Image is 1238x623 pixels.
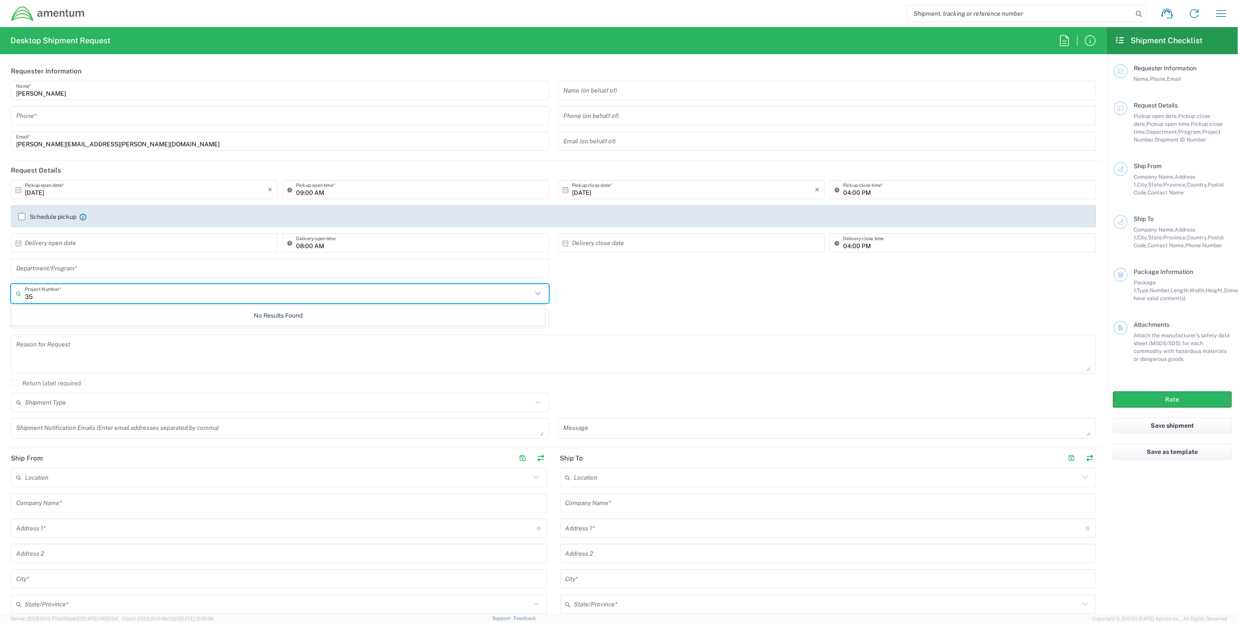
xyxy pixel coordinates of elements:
span: Request Details [1134,102,1178,109]
span: City, [1137,181,1148,188]
label: Return label required [11,380,81,387]
span: Height, [1206,287,1224,294]
h2: Requester Information [11,67,82,76]
span: Phone, [1150,76,1167,82]
span: Type, [1137,287,1150,294]
span: Phone Number [1185,242,1222,249]
span: Company Name, [1134,173,1175,180]
i: × [268,183,272,197]
span: Pickup open date, [1134,113,1178,119]
button: Save shipment [1113,418,1232,434]
img: dyncorp [10,6,85,22]
h2: Desktop Shipment Request [10,35,110,46]
h2: Shipment Checklist [1115,35,1203,46]
span: Attachments [1134,321,1169,328]
input: Shipment, tracking or reference number [907,5,1133,22]
span: Server: 2025.20.0-710e05ee653 [10,616,118,621]
label: Schedule pickup [18,213,76,220]
span: City, [1137,234,1148,241]
span: Copyright © [DATE]-[DATE] Agistix Inc., All Rights Reserved [1093,615,1228,623]
h2: Ship From [11,454,43,463]
span: Email [1167,76,1181,82]
span: Pickup open time, [1146,121,1191,127]
span: Width, [1190,287,1206,294]
span: Country, [1187,234,1208,241]
span: Contact Name [1148,189,1184,196]
span: Attach the manufacturer’s safety data sheet (MSDS/SDS) for each commodity with hazardous material... [1134,332,1230,362]
button: Save as template [1113,444,1232,460]
span: Ship To [1134,215,1154,222]
button: Rate [1113,391,1232,408]
h2: Request Details [11,166,61,175]
span: Company Name, [1134,226,1175,233]
a: Feedback [514,616,536,621]
span: Shipment ID Number [1155,136,1207,143]
span: Length, [1171,287,1190,294]
span: State/Province, [1148,181,1187,188]
h2: Ship To [560,454,583,463]
a: Support [492,616,514,621]
span: State/Province, [1148,234,1187,241]
span: [DATE] 10:16:38 [179,616,214,621]
span: [DATE] 09:51:04 [83,616,118,621]
span: Ship From [1134,163,1162,170]
div: No Results Found [11,305,545,325]
span: Contact Name, [1148,242,1185,249]
span: Department/Program, [1146,128,1202,135]
span: Requester Information [1134,65,1197,72]
span: Package Information [1134,268,1193,275]
span: Country, [1187,181,1208,188]
i: × [815,183,820,197]
span: Name, [1134,76,1150,82]
span: Package 1: [1134,279,1156,294]
span: Client: 2025.20.0-8b113f4 [122,616,214,621]
span: Number, [1150,287,1171,294]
